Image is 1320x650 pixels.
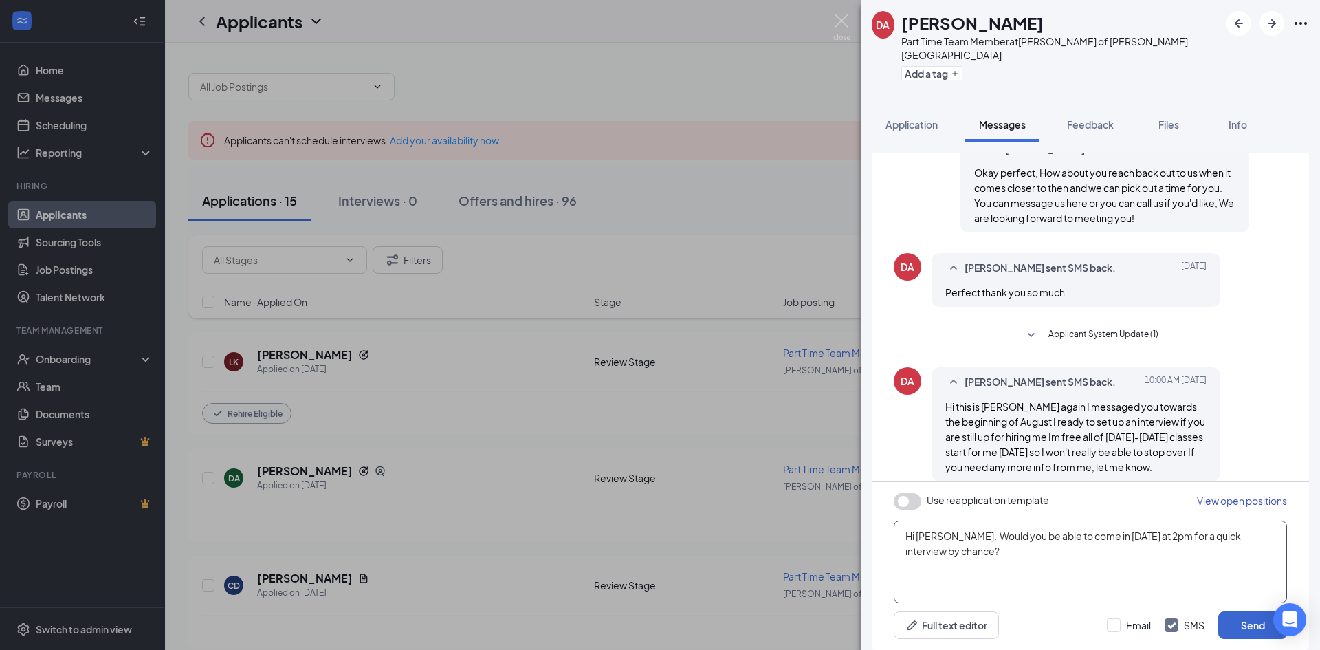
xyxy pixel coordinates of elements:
[1218,611,1287,639] button: Send
[1273,603,1306,636] div: Open Intercom Messenger
[1259,11,1284,36] button: ArrowRight
[945,286,1065,299] span: Perfect thank you so much
[974,166,1234,224] span: Okay perfect, How about you reach back out to us when it comes closer to then and we can pick out...
[876,18,890,32] div: DA
[885,118,938,131] span: Application
[945,260,962,277] svg: SmallChevronUp
[951,69,959,78] svg: Plus
[1158,118,1179,131] span: Files
[1264,15,1280,32] svg: ArrowRight
[905,618,919,632] svg: Pen
[1229,118,1247,131] span: Info
[965,260,1116,277] span: [PERSON_NAME] sent SMS back.
[927,493,1049,507] span: Use reapplication template
[1023,327,1039,344] svg: SmallChevronDown
[1067,118,1114,131] span: Feedback
[945,374,962,391] svg: SmallChevronUp
[1197,495,1287,507] span: View open positions
[1048,327,1158,344] span: Applicant System Update (1)
[965,374,1116,391] span: [PERSON_NAME] sent SMS back.
[1231,15,1247,32] svg: ArrowLeftNew
[901,374,914,388] div: DA
[979,118,1026,131] span: Messages
[901,260,914,274] div: DA
[901,34,1220,62] div: Part Time Team Member at [PERSON_NAME] of [PERSON_NAME][GEOGRAPHIC_DATA]
[894,611,999,639] button: Full text editorPen
[945,400,1205,473] span: Hi this is [PERSON_NAME] again I messaged you towards the beginning of August I ready to set up a...
[1145,374,1207,391] span: [DATE] 10:00 AM
[1226,11,1251,36] button: ArrowLeftNew
[1181,260,1207,277] span: [DATE]
[894,521,1287,603] textarea: Hi [PERSON_NAME]. Would you be able to come in [DATE] at 2pm for a quick interview by chance?
[1023,327,1158,344] button: SmallChevronDownApplicant System Update (1)
[1292,15,1309,32] svg: Ellipses
[901,11,1044,34] h1: [PERSON_NAME]
[901,66,962,80] button: PlusAdd a tag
